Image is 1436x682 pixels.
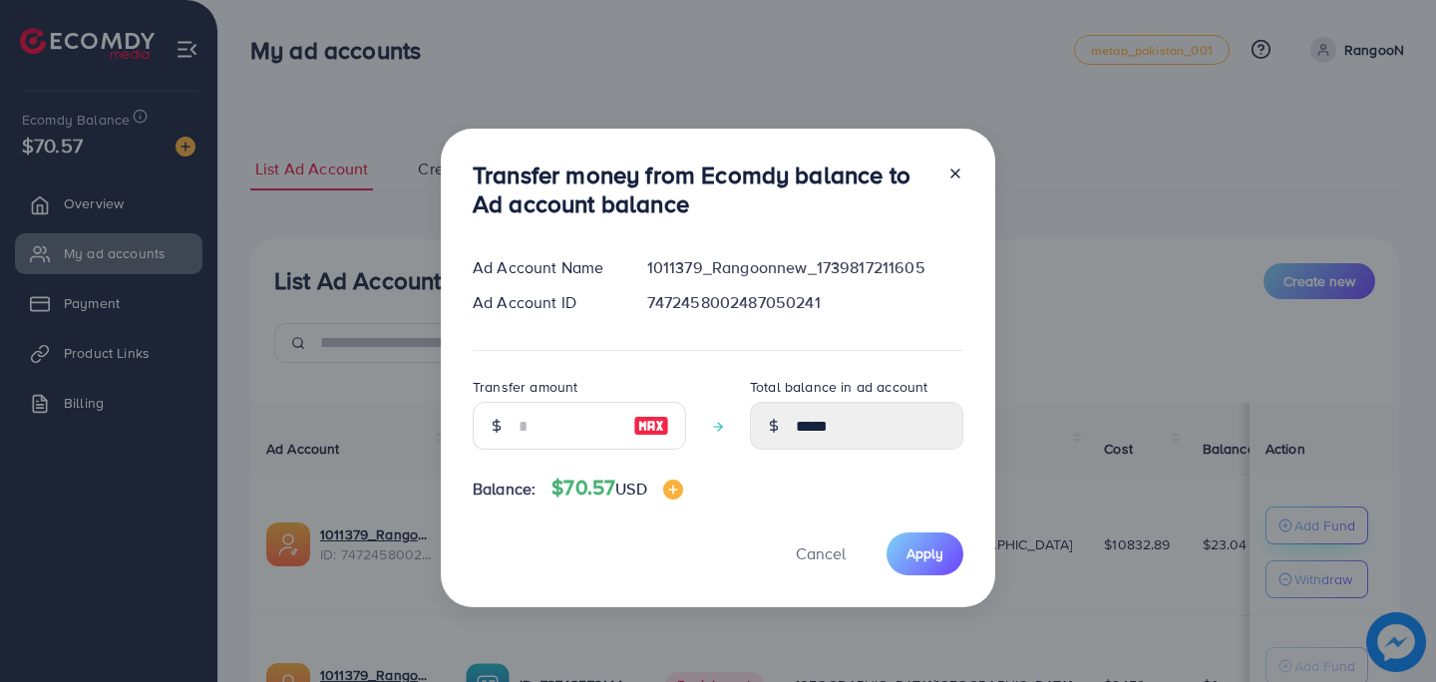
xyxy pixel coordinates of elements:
label: Total balance in ad account [750,377,927,397]
label: Transfer amount [473,377,577,397]
img: image [663,480,683,500]
span: USD [615,478,646,500]
button: Cancel [771,532,871,575]
span: Apply [906,543,943,563]
button: Apply [887,532,963,575]
div: 1011379_Rangoonnew_1739817211605 [631,256,979,279]
span: Cancel [796,542,846,564]
div: Ad Account ID [457,291,631,314]
div: Ad Account Name [457,256,631,279]
h4: $70.57 [551,476,682,501]
h3: Transfer money from Ecomdy balance to Ad account balance [473,161,931,218]
img: image [633,414,669,438]
div: 7472458002487050241 [631,291,979,314]
span: Balance: [473,478,536,501]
